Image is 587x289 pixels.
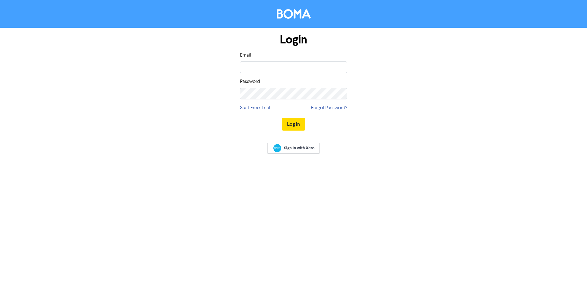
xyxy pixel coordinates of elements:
[277,9,311,19] img: BOMA Logo
[284,145,315,151] span: Sign In with Xero
[282,118,305,131] button: Log In
[267,143,320,154] a: Sign In with Xero
[240,104,270,112] a: Start Free Trial
[311,104,347,112] a: Forgot Password?
[240,52,251,59] label: Email
[273,144,281,152] img: Xero logo
[240,33,347,47] h1: Login
[240,78,260,85] label: Password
